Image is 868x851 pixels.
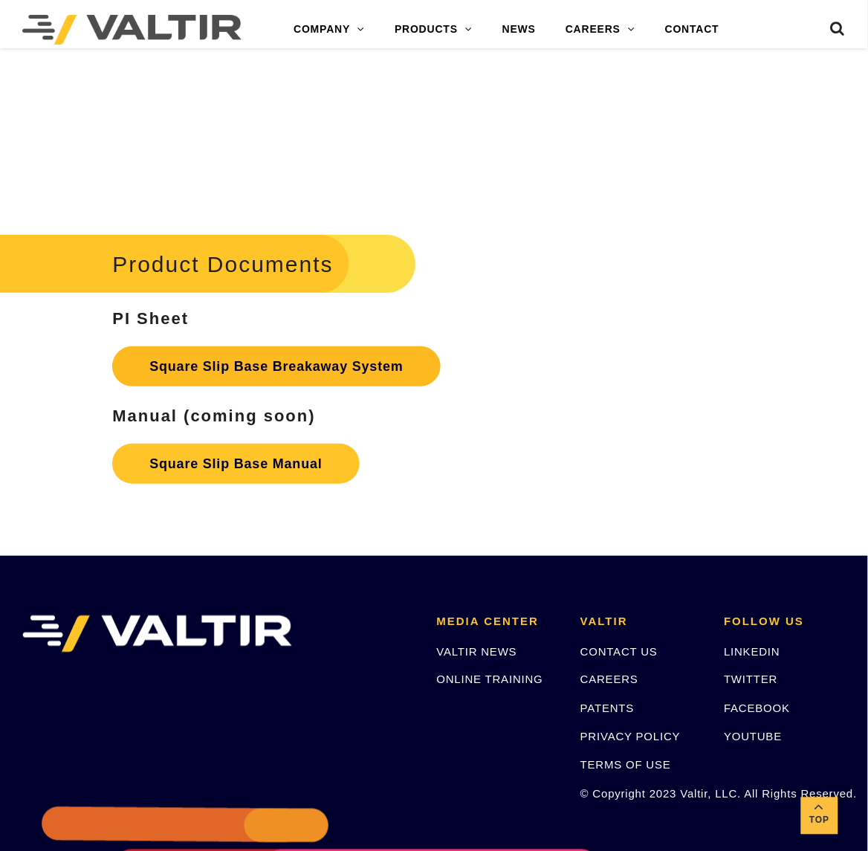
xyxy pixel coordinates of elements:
span: Top [801,812,838,829]
img: Valtir [22,15,242,45]
a: FACEBOOK [725,702,791,715]
h2: FOLLOW US [725,615,846,628]
a: Top [801,797,838,835]
a: Square Slip Base Manual [112,444,359,484]
a: CAREERS [551,15,650,45]
a: COMPANY [279,15,380,45]
a: CAREERS [580,673,638,686]
a: TERMS OF USE [580,759,671,771]
a: ONLINE TRAINING [437,673,543,686]
a: YOUTUBE [725,731,783,743]
strong: Manual (coming soon) [112,407,315,425]
a: PRIVACY POLICY [580,731,681,743]
strong: PI Sheet [112,309,189,328]
a: CONTACT US [580,645,658,658]
a: Square Slip Base Breakaway System [112,346,441,386]
img: VALTIR [22,615,292,653]
a: PRODUCTS [380,15,488,45]
p: © Copyright 2023 Valtir, LLC. All Rights Reserved. [580,786,702,803]
a: NEWS [488,15,551,45]
a: LINKEDIN [725,645,781,658]
h2: VALTIR [580,615,702,628]
a: VALTIR NEWS [437,645,517,658]
a: TWITTER [725,673,778,686]
h2: MEDIA CENTER [437,615,558,628]
a: CONTACT [650,15,734,45]
a: PATENTS [580,702,635,715]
